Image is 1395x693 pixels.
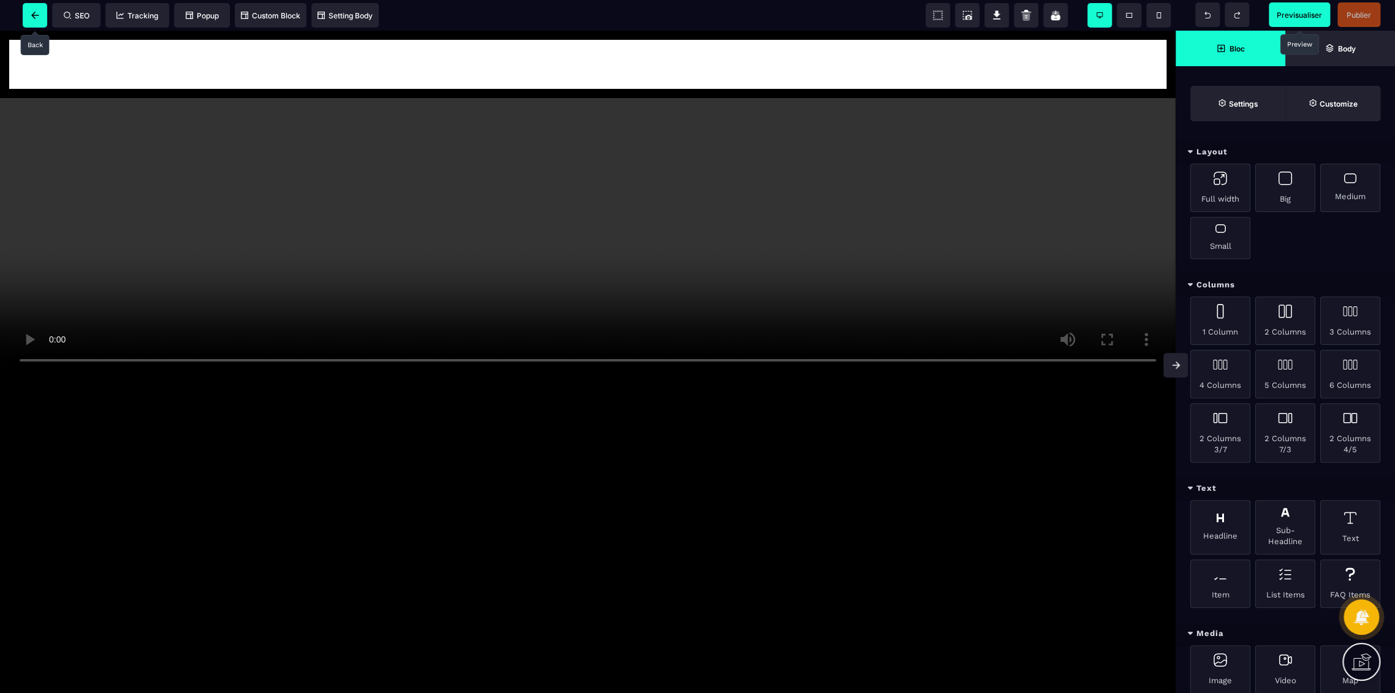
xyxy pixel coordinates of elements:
span: Setting Body [317,11,373,20]
div: List Items [1255,559,1315,608]
span: Popup [186,11,219,20]
div: FAQ Items [1320,559,1380,608]
div: Full width [1190,164,1250,212]
div: Small [1190,217,1250,259]
strong: Bloc [1230,44,1245,53]
span: Preview [1269,2,1330,27]
span: Custom Block [241,11,300,20]
div: Columns [1176,274,1395,297]
div: Text [1176,477,1395,500]
span: Open Blocks [1176,31,1285,66]
div: 1 Column [1190,297,1250,345]
div: 5 Columns [1255,350,1315,398]
div: Headline [1190,500,1250,555]
strong: Settings [1229,99,1258,108]
span: SEO [64,11,89,20]
span: Open Style Manager [1285,86,1380,121]
div: Big [1255,164,1315,212]
div: 6 Columns [1320,350,1380,398]
span: Previsualiser [1277,10,1322,20]
span: Settings [1190,86,1285,121]
span: Screenshot [955,3,979,28]
div: 2 Columns 3/7 [1190,403,1250,463]
div: 2 Columns [1255,297,1315,345]
div: 2 Columns 7/3 [1255,403,1315,463]
div: 2 Columns 4/5 [1320,403,1380,463]
div: 3 Columns [1320,297,1380,345]
div: Text [1320,500,1380,555]
strong: Body [1338,44,1356,53]
span: Open Layer Manager [1285,31,1395,66]
div: Media [1176,623,1395,645]
div: Medium [1320,164,1380,212]
span: View components [926,3,950,28]
div: Layout [1176,141,1395,164]
span: Publier [1347,10,1371,20]
div: Item [1190,559,1250,608]
span: Tracking [116,11,158,20]
strong: Customize [1320,99,1358,108]
div: Sub-Headline [1255,500,1315,555]
div: 4 Columns [1190,350,1250,398]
